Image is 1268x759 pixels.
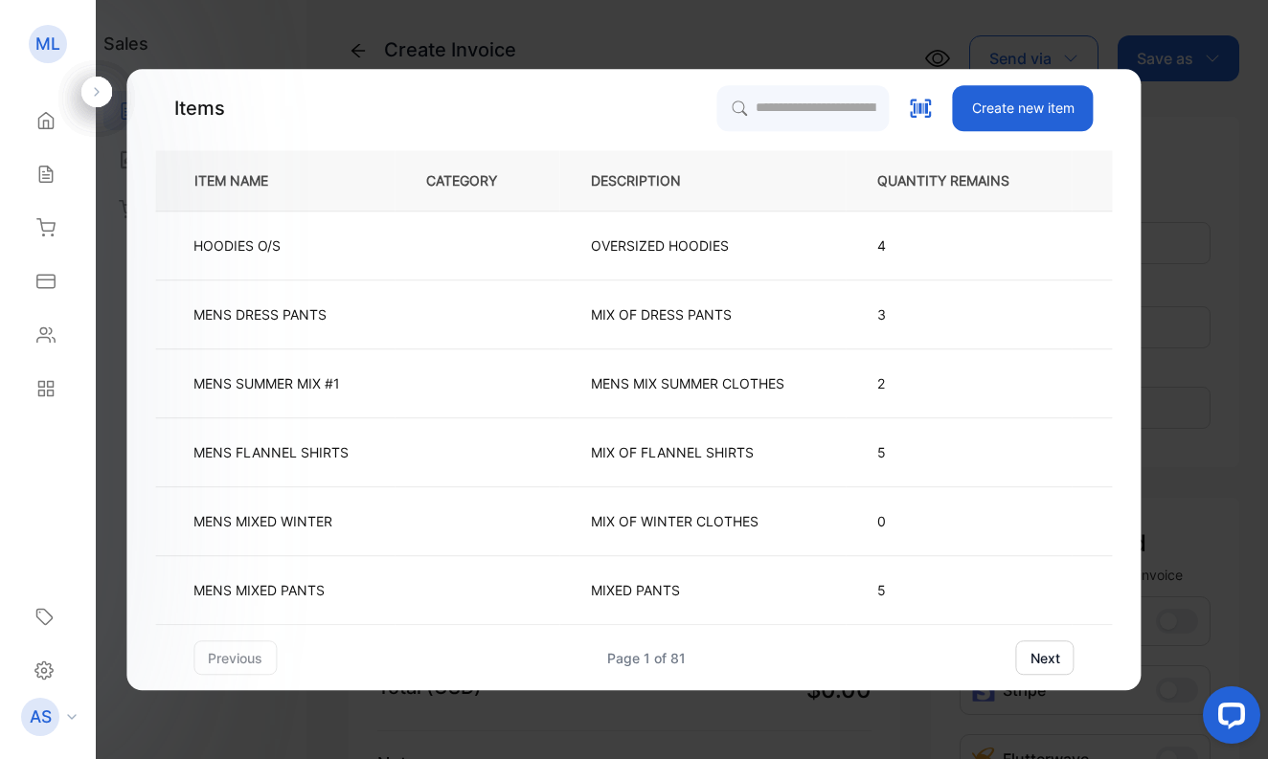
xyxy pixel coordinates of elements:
p: 5 [877,442,1040,462]
p: 2 [877,373,1040,393]
p: OVERSIZED HOODIES [591,235,729,256]
p: MIXED PANTS [591,580,680,600]
p: MENS DRESS PANTS [193,304,327,324]
p: 5 [877,580,1040,600]
p: MIX OF DRESS PANTS [591,304,732,324]
p: CATEGORY [426,170,528,190]
p: MENS MIXED WINTER [193,511,332,531]
p: AS [30,704,52,729]
p: MENS MIX SUMMER CLOTHES [591,373,784,393]
p: 3 [877,304,1040,324]
p: QUANTITY REMAINS [877,170,1040,190]
p: DESCRIPTION [591,170,712,190]
iframe: LiveChat chat widget [1188,679,1268,759]
p: HOODIES O/S [193,235,281,256]
button: previous [193,640,277,675]
p: ITEM NAME [187,170,299,190]
button: next [1016,640,1075,675]
p: ML [35,32,60,56]
button: Create new item [953,85,1094,131]
p: MENS SUMMER MIX #1 [193,373,340,393]
p: MIX OF FLANNEL SHIRTS [591,442,754,462]
p: MIX OF WINTER CLOTHES [591,511,759,531]
p: UNIT PRICE [1103,170,1218,190]
div: Page 1 of 81 [607,648,686,668]
p: 0 [877,511,1040,531]
p: MENS MIXED PANTS [193,580,325,600]
p: MENS FLANNEL SHIRTS [193,442,349,462]
p: Items [174,94,225,123]
p: 4 [877,235,1040,256]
